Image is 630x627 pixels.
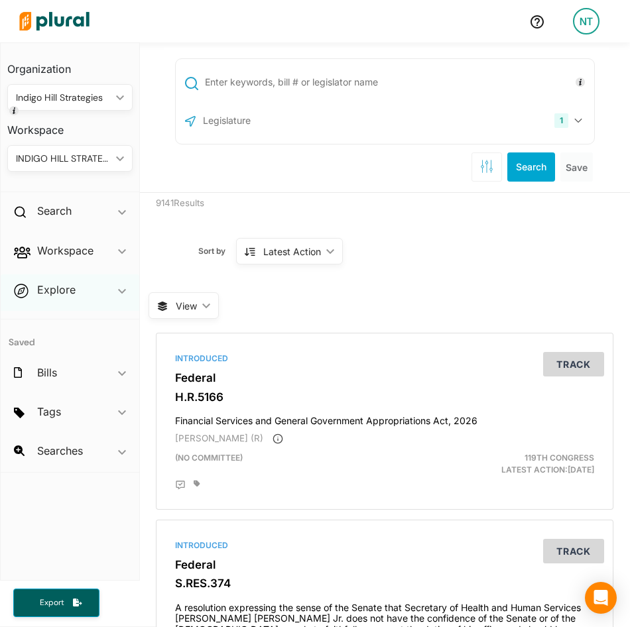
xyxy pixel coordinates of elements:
[175,390,594,404] h3: H.R.5166
[543,539,604,563] button: Track
[554,113,568,128] div: 1
[562,3,610,40] a: NT
[574,76,586,88] div: Tooltip anchor
[585,582,617,614] div: Open Intercom Messenger
[165,452,458,476] div: (no committee)
[263,245,321,258] div: Latest Action
[37,365,57,380] h2: Bills
[202,108,344,133] input: Legislature
[458,452,605,476] div: Latest Action: [DATE]
[560,152,593,182] button: Save
[204,70,591,95] input: Enter keywords, bill # or legislator name
[37,404,61,419] h2: Tags
[16,152,111,166] div: INDIGO HILL STRATEGIES
[573,8,599,34] div: NT
[175,409,594,427] h4: Financial Services and General Government Appropriations Act, 2026
[37,443,83,458] h2: Searches
[37,282,76,297] h2: Explore
[175,480,186,490] div: Add Position Statement
[480,160,493,171] span: Search Filters
[16,91,111,105] div: Indigo Hill Strategies
[507,152,555,182] button: Search
[13,589,99,617] button: Export
[175,540,594,551] div: Introduced
[31,597,73,608] span: Export
[194,480,200,488] div: Add tags
[37,243,94,258] h2: Workspace
[175,371,594,384] h3: Federal
[175,353,594,365] div: Introduced
[146,193,623,214] div: 9141 Results
[1,319,139,352] h4: Saved
[175,577,594,590] h3: S.RES.374
[549,108,591,133] button: 1
[198,245,236,257] span: Sort by
[7,50,133,79] h3: Organization
[37,203,72,218] h2: Search
[175,558,594,571] h3: Federal
[175,433,263,443] span: [PERSON_NAME] (R)
[7,111,133,140] h3: Workspace
[543,352,604,376] button: Track
[176,299,197,313] span: View
[525,453,594,463] span: 119th Congress
[8,105,20,117] div: Tooltip anchor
